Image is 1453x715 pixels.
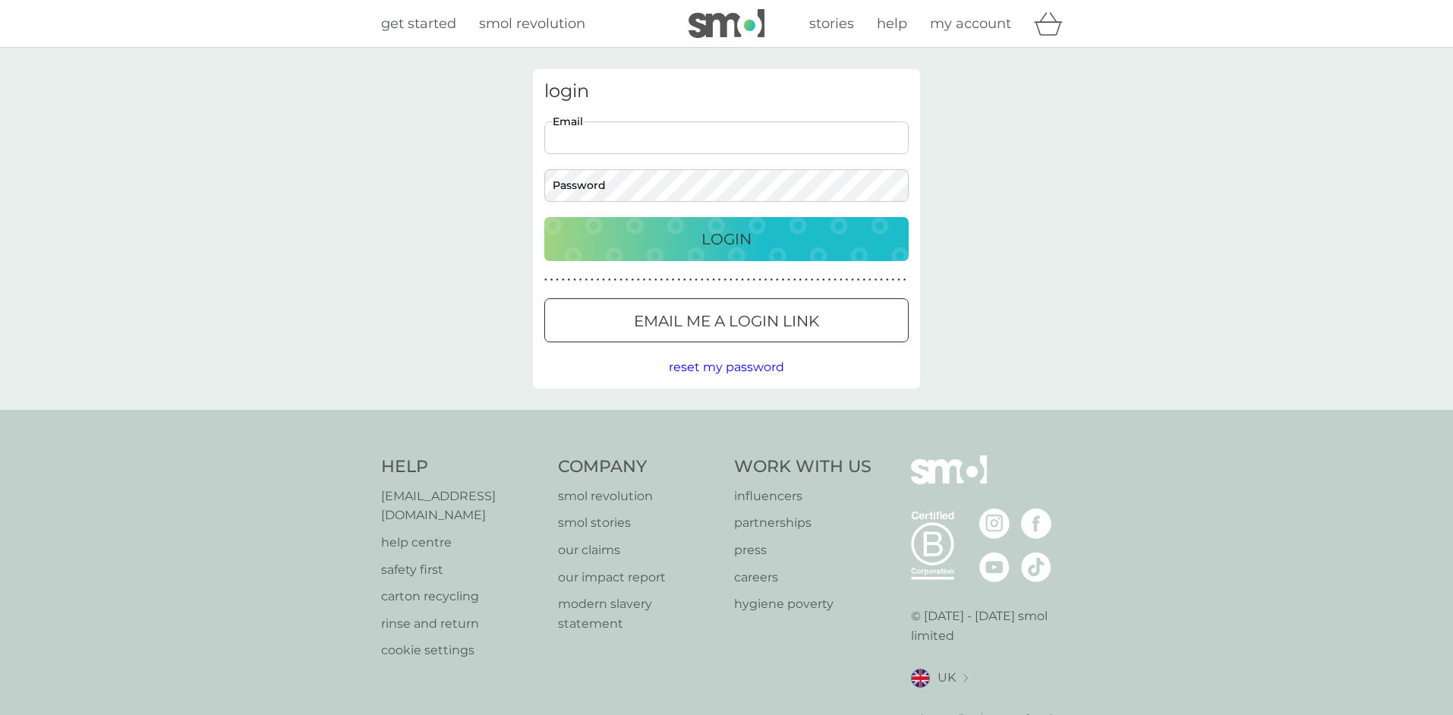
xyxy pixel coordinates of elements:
[381,560,543,580] a: safety first
[877,15,907,32] span: help
[619,276,622,284] p: ●
[683,276,686,284] p: ●
[897,276,900,284] p: ●
[558,455,720,479] h4: Company
[764,276,767,284] p: ●
[381,15,456,32] span: get started
[734,455,871,479] h4: Work With Us
[381,614,543,634] a: rinse and return
[556,276,559,284] p: ●
[799,276,802,284] p: ●
[669,357,784,377] button: reset my password
[562,276,565,284] p: ●
[701,276,704,284] p: ●
[1021,552,1051,582] img: visit the smol Tiktok page
[381,587,543,606] a: carton recycling
[741,276,744,284] p: ●
[730,276,733,284] p: ●
[736,276,739,284] p: ●
[666,276,669,284] p: ●
[701,227,752,251] p: Login
[689,276,692,284] p: ●
[903,276,906,284] p: ●
[811,276,814,284] p: ●
[1021,509,1051,539] img: visit the smol Facebook page
[758,276,761,284] p: ●
[602,276,605,284] p: ●
[669,360,784,374] span: reset my password
[776,276,779,284] p: ●
[381,13,456,35] a: get started
[782,276,785,284] p: ●
[846,276,849,284] p: ●
[579,276,582,284] p: ●
[573,276,576,284] p: ●
[672,276,675,284] p: ●
[677,276,680,284] p: ●
[648,276,651,284] p: ●
[911,455,987,507] img: smol
[877,13,907,35] a: help
[660,276,663,284] p: ●
[857,276,860,284] p: ●
[637,276,640,284] p: ●
[868,276,871,284] p: ●
[886,276,889,284] p: ●
[381,533,543,553] p: help centre
[634,309,819,333] p: Email me a login link
[712,276,715,284] p: ●
[1034,8,1072,39] div: basket
[723,276,726,284] p: ●
[591,276,594,284] p: ●
[938,668,956,688] span: UK
[381,487,543,525] a: [EMAIL_ADDRESS][DOMAIN_NAME]
[734,487,871,506] a: influencers
[753,276,756,284] p: ●
[479,13,585,35] a: smol revolution
[979,509,1010,539] img: visit the smol Instagram page
[689,9,764,38] img: smol
[479,15,585,32] span: smol revolution
[585,276,588,284] p: ●
[770,276,773,284] p: ●
[734,540,871,560] a: press
[631,276,634,284] p: ●
[911,669,930,688] img: UK flag
[626,276,629,284] p: ●
[381,455,543,479] h4: Help
[930,13,1011,35] a: my account
[734,513,871,533] a: partnerships
[809,13,854,35] a: stories
[911,606,1073,645] p: © [DATE] - [DATE] smol limited
[558,540,720,560] a: our claims
[558,568,720,587] a: our impact report
[862,276,865,284] p: ●
[822,276,825,284] p: ●
[805,276,808,284] p: ●
[963,674,968,682] img: select a new location
[816,276,819,284] p: ●
[793,276,796,284] p: ●
[834,276,837,284] p: ●
[614,276,617,284] p: ●
[558,513,720,533] a: smol stories
[550,276,553,284] p: ●
[381,641,543,660] a: cookie settings
[558,487,720,506] a: smol revolution
[930,15,1011,32] span: my account
[734,594,871,614] a: hygiene poverty
[544,217,909,261] button: Login
[558,594,720,633] a: modern slavery statement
